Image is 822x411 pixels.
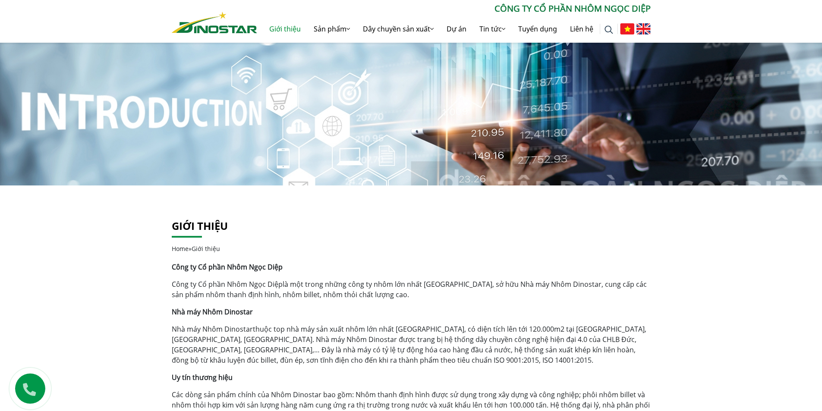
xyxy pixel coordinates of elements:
[440,15,473,43] a: Dự án
[172,307,253,317] strong: Nhà máy Nhôm Dinostar
[172,219,228,233] a: Giới thiệu
[473,15,512,43] a: Tin tức
[512,15,564,43] a: Tuyển dụng
[605,25,613,34] img: search
[172,12,257,33] img: Nhôm Dinostar
[356,15,440,43] a: Dây chuyền sản xuất
[172,373,233,382] strong: Uy tín thương hiệu
[257,2,651,15] p: CÔNG TY CỔ PHẦN NHÔM NGỌC DIỆP
[172,279,283,289] a: Công ty Cổ phần Nhôm Ngọc Diệp
[620,23,634,35] img: Tiếng Việt
[263,15,307,43] a: Giới thiệu
[307,15,356,43] a: Sản phẩm
[564,15,600,43] a: Liên hệ
[192,245,220,253] span: Giới thiệu
[172,324,651,365] p: thuộc top nhà máy sản xuất nhôm lớn nhất [GEOGRAPHIC_DATA], có diện tích lên tới 120.000m2 tại [G...
[172,324,253,334] a: Nhà máy Nhôm Dinostar
[636,23,651,35] img: English
[172,245,220,253] span: »
[172,245,189,253] a: Home
[172,262,283,272] strong: Công ty Cổ phần Nhôm Ngọc Diệp
[172,279,651,300] p: là một trong những công ty nhôm lớn nhất [GEOGRAPHIC_DATA], sở hữu Nhà máy Nhôm Dinostar, cung cấ...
